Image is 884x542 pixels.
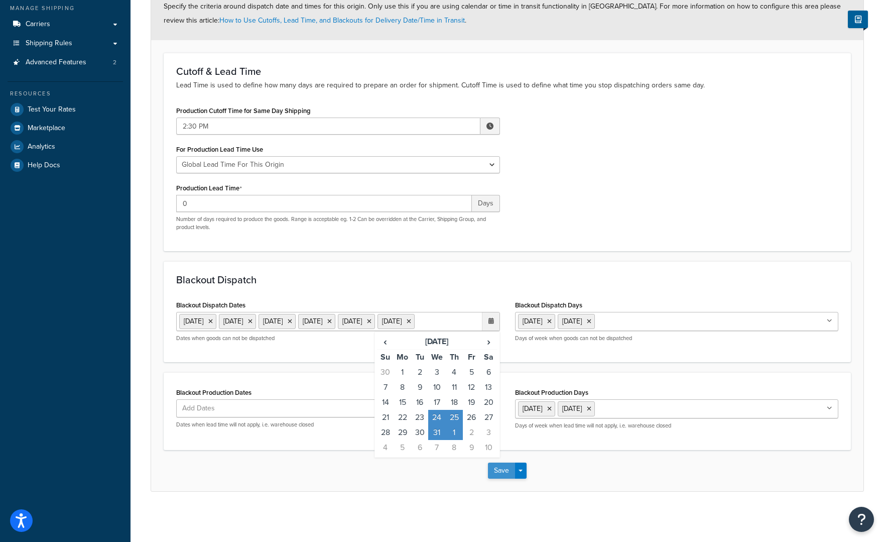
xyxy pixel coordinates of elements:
label: Blackout Production Days [515,389,588,396]
span: › [480,335,496,349]
button: Save [488,463,515,479]
td: 15 [394,395,411,410]
td: 19 [463,395,480,410]
td: 7 [428,440,445,455]
span: Advanced Features [26,58,86,67]
td: 31 [428,425,445,440]
td: 10 [428,380,445,395]
a: Carriers [8,15,123,34]
td: 6 [411,440,428,455]
span: Test Your Rates [28,105,76,114]
td: 3 [480,425,497,440]
h3: Cutoff & Lead Time [176,66,838,77]
a: How to Use Cutoffs, Lead Time, and Blackouts for Delivery Date/Time in Transit [219,15,465,26]
p: Days of week when lead time will not apply, i.e. warehouse closed [515,422,839,429]
td: 8 [394,380,411,395]
td: 4 [446,365,463,380]
li: [DATE] [179,314,216,329]
h3: Blackout Dispatch [176,274,838,285]
li: [DATE] [298,314,335,329]
td: 11 [446,380,463,395]
td: 12 [463,380,480,395]
label: Blackout Production Dates [176,389,251,396]
span: Specify the criteria around dispatch date and times for this origin. Only use this if you are usi... [164,1,841,26]
td: 25 [446,410,463,425]
div: Manage Shipping [8,4,123,13]
td: 9 [411,380,428,395]
p: Dates when goods can not be dispatched [176,335,500,342]
td: 20 [480,395,497,410]
a: Marketplace [8,119,123,137]
span: Add Dates [179,400,227,417]
th: We [428,350,445,365]
a: Test Your Rates [8,100,123,119]
li: [DATE] [377,314,415,329]
button: Open Resource Center [849,507,874,532]
label: Production Cutoff Time for Same Day Shipping [176,107,311,115]
th: Fr [463,350,480,365]
div: Resources [8,89,123,98]
span: 2 [113,58,116,67]
td: 1 [446,425,463,440]
button: Show Help Docs [848,11,868,28]
th: Su [377,350,394,365]
td: 23 [411,410,428,425]
td: 5 [463,365,480,380]
label: Blackout Dispatch Dates [176,301,245,309]
li: [DATE] [338,314,375,329]
p: Number of days required to produce the goods. Range is acceptable eg. 1-2 Can be overridden at th... [176,215,500,231]
td: 29 [394,425,411,440]
th: Tu [411,350,428,365]
td: 18 [446,395,463,410]
th: Sa [480,350,497,365]
span: Shipping Rules [26,39,72,48]
span: ‹ [377,335,394,349]
span: Help Docs [28,161,60,170]
span: Carriers [26,20,50,29]
span: Analytics [28,143,55,151]
td: 30 [411,425,428,440]
span: [DATE] [562,316,582,327]
td: 17 [428,395,445,410]
span: [DATE] [523,403,542,414]
td: 2 [463,425,480,440]
td: 16 [411,395,428,410]
p: Days of week when goods can not be dispatched [515,335,839,342]
th: Th [446,350,463,365]
p: Lead Time is used to define how many days are required to prepare an order for shipment. Cutoff T... [176,80,838,91]
span: [DATE] [562,403,582,414]
td: 7 [377,380,394,395]
td: 30 [377,365,394,380]
td: 9 [463,440,480,455]
a: Analytics [8,138,123,156]
li: Advanced Features [8,53,123,72]
p: Dates when lead time will not apply, i.e. warehouse closed [176,421,500,428]
label: Production Lead Time [176,184,242,192]
td: 1 [394,365,411,380]
label: For Production Lead Time Use [176,146,263,153]
td: 13 [480,380,497,395]
td: 3 [428,365,445,380]
td: 26 [463,410,480,425]
a: Shipping Rules [8,34,123,53]
li: [DATE] [219,314,256,329]
span: Marketplace [28,124,65,133]
th: [DATE] [394,334,480,350]
td: 2 [411,365,428,380]
a: Help Docs [8,156,123,174]
span: [DATE] [523,316,542,327]
a: Advanced Features2 [8,53,123,72]
li: [DATE] [259,314,296,329]
td: 22 [394,410,411,425]
td: 27 [480,410,497,425]
td: 8 [446,440,463,455]
td: 14 [377,395,394,410]
td: 24 [428,410,445,425]
label: Blackout Dispatch Days [515,301,582,309]
td: 10 [480,440,497,455]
